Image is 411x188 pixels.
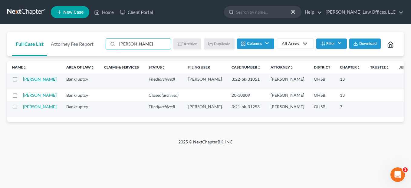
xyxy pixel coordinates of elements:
a: Case Numberunfold_more [232,65,261,69]
a: [PERSON_NAME] [23,76,57,82]
td: Bankruptcy [61,89,99,101]
a: Attorney Fee Report [47,32,97,56]
div: All Areas [282,41,299,47]
td: 7 [335,101,365,117]
th: Claims & Services [99,61,144,73]
td: 3:22-bk-31051 [227,73,266,89]
div: 2025 © NextChapterBK, INC [33,139,378,150]
td: 3:21-bk-31253 [227,101,266,117]
td: OHSB [309,73,335,89]
span: (archived) [162,92,179,98]
td: 13 [335,89,365,101]
td: Filed [144,101,183,117]
td: Bankruptcy [61,101,99,117]
i: unfold_more [290,66,294,69]
span: 1 [403,167,408,172]
td: OHSB [309,101,335,117]
span: New Case [63,10,84,15]
a: Full Case List [12,32,47,56]
i: unfold_more [91,66,94,69]
i: unfold_more [386,66,390,69]
a: Trusteeunfold_more [370,65,390,69]
td: OHSB [309,89,335,101]
i: unfold_more [162,66,166,69]
a: Area of Lawunfold_more [66,65,94,69]
td: Bankruptcy [61,73,99,89]
td: [PERSON_NAME] [183,73,227,89]
input: Search by name... [236,6,291,18]
span: (archived) [158,76,175,82]
td: [PERSON_NAME] [266,101,309,117]
button: Columns [237,39,274,49]
a: [PERSON_NAME] [23,104,57,109]
i: unfold_more [23,66,27,69]
iframe: Intercom live chat [390,167,405,182]
a: Attorneyunfold_more [271,65,294,69]
td: [PERSON_NAME] [183,101,227,117]
span: Download [359,41,377,46]
a: [PERSON_NAME] [23,92,57,98]
td: Closed [144,89,183,101]
td: 13 [335,73,365,89]
i: unfold_more [257,66,261,69]
td: 20-30809 [227,89,266,101]
input: Search by name... [117,39,171,49]
td: [PERSON_NAME] [266,73,309,89]
td: Filed [144,73,183,89]
a: Chapterunfold_more [340,65,360,69]
a: Nameunfold_more [12,65,27,69]
th: District [309,61,335,73]
a: Statusunfold_more [149,65,166,69]
a: Home [91,7,117,18]
i: unfold_more [357,66,360,69]
th: Filing User [183,61,227,73]
button: Download [349,39,381,49]
a: [PERSON_NAME] Law Offices, LLC [323,7,403,18]
a: Client Portal [117,7,156,18]
a: Help [302,7,322,18]
span: (archived) [158,104,175,109]
td: [PERSON_NAME] [266,89,309,101]
button: Filter [316,39,347,49]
